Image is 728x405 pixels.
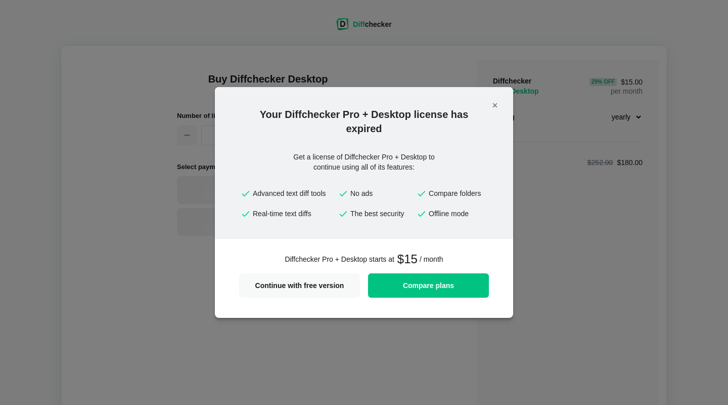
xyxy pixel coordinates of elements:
button: Close modal [487,97,503,113]
a: Compare plans [368,273,489,298]
span: Advanced text diff tools [253,188,332,198]
h2: Your Diffchecker Pro + Desktop license has expired [215,107,513,136]
span: Compare plans [374,282,483,289]
span: $15 [396,251,418,267]
span: Continue with free version [245,282,354,289]
span: Diffchecker Pro + Desktop starts at [285,254,394,264]
span: Real-time text diffs [253,209,332,219]
span: No ads [350,188,411,198]
span: / month [420,254,443,264]
div: Get a license of Diffchecker Pro + Desktop to continue using all of its features: [273,152,455,172]
button: Continue with free version [239,273,360,298]
span: Compare folders [429,188,487,198]
span: Offline mode [429,209,487,219]
span: The best security [350,209,411,219]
